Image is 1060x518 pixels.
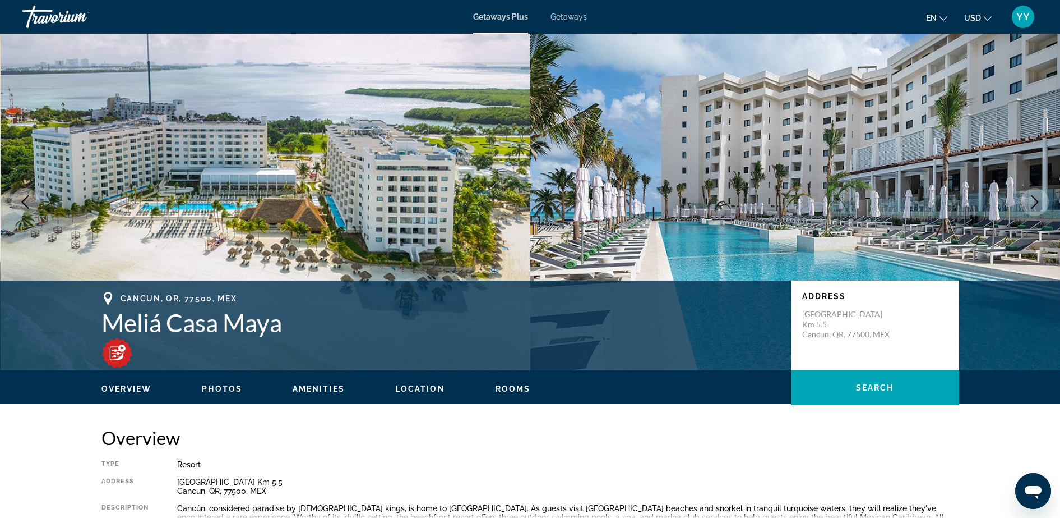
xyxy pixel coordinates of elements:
[101,478,149,496] div: Address
[202,384,242,394] button: Photos
[926,13,937,22] span: en
[177,478,959,496] div: [GEOGRAPHIC_DATA] Km 5.5 Cancun, QR, 77500, MEX
[496,384,531,393] span: Rooms
[121,294,237,303] span: Cancun, QR, 77500, MEX
[1021,188,1049,216] button: Next image
[395,384,445,393] span: Location
[293,384,345,393] span: Amenities
[1008,5,1038,29] button: User Menu
[101,460,149,469] div: Type
[926,10,947,26] button: Change language
[101,384,152,393] span: Overview
[1015,473,1051,509] iframe: Button to launch messaging window
[11,188,39,216] button: Previous image
[791,370,959,405] button: Search
[22,2,135,31] a: Travorium
[101,384,152,394] button: Overview
[802,292,948,301] p: Address
[496,384,531,394] button: Rooms
[395,384,445,394] button: Location
[802,309,892,340] p: [GEOGRAPHIC_DATA] Km 5.5 Cancun, QR, 77500, MEX
[473,12,528,21] a: Getaways Plus
[101,427,959,449] h2: Overview
[293,384,345,394] button: Amenities
[101,337,133,369] img: weeks_M.png
[856,383,894,392] span: Search
[202,384,242,393] span: Photos
[964,10,992,26] button: Change currency
[101,308,780,337] h1: Meliá Casa Maya
[964,13,981,22] span: USD
[177,460,959,469] div: Resort
[1016,11,1030,22] span: YY
[550,12,587,21] a: Getaways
